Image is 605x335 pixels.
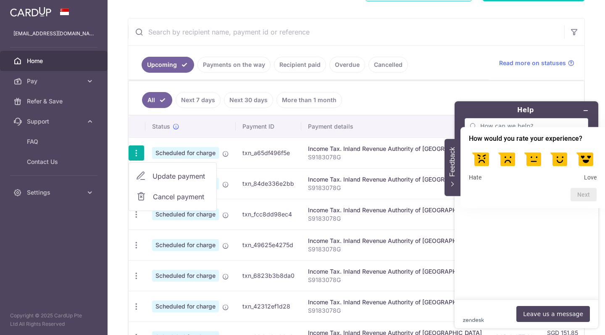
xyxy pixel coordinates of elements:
span: Scheduled for charge [152,270,219,282]
a: Recipient paid [274,57,326,73]
p: S9183078G [308,245,482,253]
p: S9183078G [308,276,482,284]
div: Income Tax. Inland Revenue Authority of [GEOGRAPHIC_DATA] [308,145,482,153]
span: Feedback [449,147,456,177]
span: Scheduled for charge [152,239,219,251]
h2: How would you rate your experience? Select an option from 1 to 5, with 1 being Hate and 5 being Love [469,134,597,144]
span: Support [27,117,82,126]
span: Status [152,122,170,131]
img: CardUp [10,7,51,17]
div: How would you rate your experience? Select an option from 1 to 5, with 1 being Hate and 5 being Love [469,147,597,182]
a: Next 30 days [224,92,273,108]
a: Payments on the way [197,57,271,73]
span: Scheduled for charge [152,147,219,159]
p: S9183078G [308,306,482,315]
span: Settings [27,188,82,197]
td: txn_42312ef1d28 [236,291,301,322]
td: txn_6823b3b8da0 [236,260,301,291]
p: S9183078G [308,184,482,192]
div: Income Tax. Inland Revenue Authority of [GEOGRAPHIC_DATA] [308,206,482,214]
td: txn_fcc8dd98ec4 [236,199,301,229]
span: Read more on statuses [499,59,566,67]
p: S9183078G [308,214,482,223]
div: How would you rate your experience? Select an option from 1 to 5, with 1 being Hate and 5 being Love [460,127,605,208]
span: Contact Us [27,158,82,166]
span: Pay [27,77,82,85]
th: Payment details [301,116,489,137]
span: Scheduled for charge [152,208,219,220]
input: Search by recipient name, payment id or reference [128,18,564,45]
div: Income Tax. Inland Revenue Authority of [GEOGRAPHIC_DATA] [308,267,482,276]
a: Read more on statuses [499,59,574,67]
span: FAQ [27,137,82,146]
td: txn_84de336e2bb [236,168,301,199]
a: Overdue [329,57,365,73]
a: More than 1 month [276,92,342,108]
a: Cancelled [368,57,408,73]
td: txn_a65df496f5e [236,137,301,168]
a: All [142,92,172,108]
p: [EMAIL_ADDRESS][DOMAIN_NAME] [13,29,94,38]
button: Feedback - Hide survey [445,139,460,196]
p: S9183078G [308,153,482,161]
span: Hate [469,174,481,182]
button: Next question [571,188,597,201]
span: Help [19,6,37,13]
td: txn_49625e4275d [236,229,301,260]
a: Next 7 days [176,92,221,108]
span: Home [27,57,82,65]
th: Payment ID [236,116,301,137]
div: Income Tax. Inland Revenue Authority of [GEOGRAPHIC_DATA] [308,175,482,184]
a: Upcoming [142,57,194,73]
iframe: Find more information here [448,95,605,335]
span: Love [584,174,597,182]
span: Scheduled for charge [152,301,219,312]
div: Income Tax. Inland Revenue Authority of [GEOGRAPHIC_DATA] [308,298,482,306]
div: Income Tax. Inland Revenue Authority of [GEOGRAPHIC_DATA] [308,237,482,245]
span: Refer & Save [27,97,82,106]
